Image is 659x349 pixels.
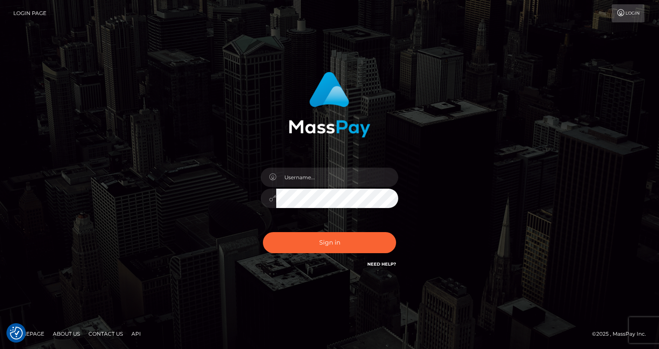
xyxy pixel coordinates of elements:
a: About Us [49,327,83,340]
a: Login Page [13,4,46,22]
a: Need Help? [367,261,396,267]
button: Consent Preferences [10,327,23,340]
a: Login [612,4,644,22]
img: MassPay Login [289,72,370,138]
div: © 2025 , MassPay Inc. [592,329,653,339]
a: API [128,327,144,340]
input: Username... [276,168,398,187]
a: Contact Us [85,327,126,340]
img: Revisit consent button [10,327,23,340]
button: Sign in [263,232,396,253]
a: Homepage [9,327,48,340]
